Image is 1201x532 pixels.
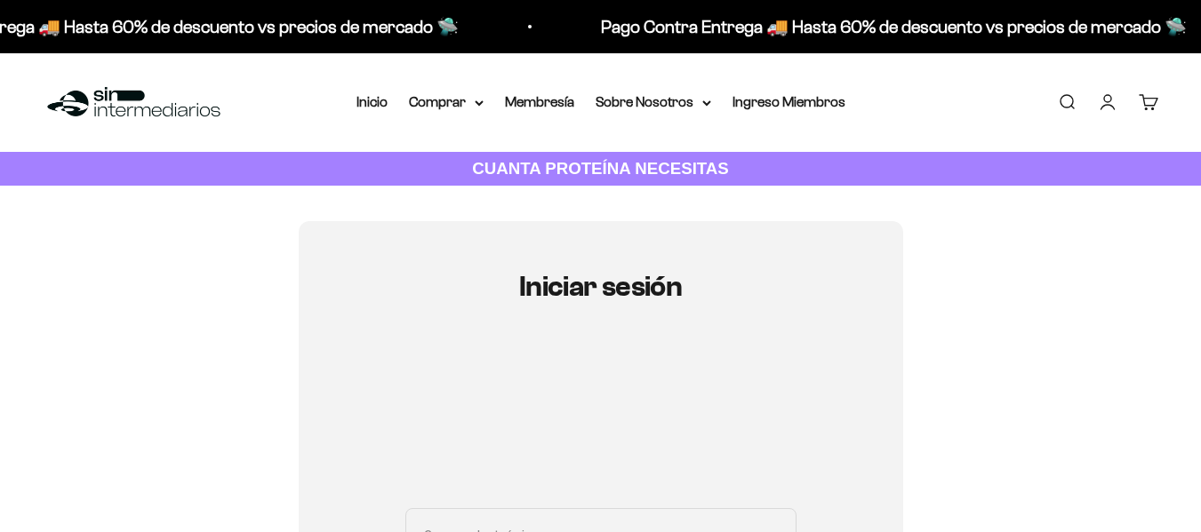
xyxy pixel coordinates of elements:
h1: Iniciar sesión [405,271,797,302]
summary: Sobre Nosotros [596,91,711,114]
a: Membresía [505,94,574,109]
a: Ingreso Miembros [733,94,845,109]
iframe: Social Login Buttons [405,353,797,487]
p: Pago Contra Entrega 🚚 Hasta 60% de descuento vs precios de mercado 🛸 [594,12,1180,41]
strong: CUANTA PROTEÍNA NECESITAS [472,159,729,178]
summary: Comprar [409,91,484,114]
a: Inicio [356,94,388,109]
